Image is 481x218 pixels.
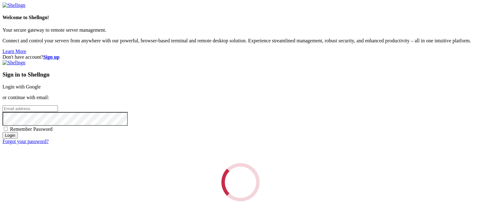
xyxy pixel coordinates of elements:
p: or continue with email: [3,95,478,100]
input: Email address [3,105,58,112]
a: Forgot your password? [3,139,49,144]
input: Remember Password [4,127,8,131]
div: Don't have account? [3,54,478,60]
a: Sign up [43,54,59,60]
img: Shellngn [3,60,25,66]
div: Loading... [214,155,267,209]
input: Login [3,132,18,139]
p: Connect and control your servers from anywhere with our powerful, browser-based terminal and remo... [3,38,478,44]
p: Your secure gateway to remote server management. [3,27,478,33]
span: Remember Password [10,126,53,132]
a: Login with Google [3,84,41,89]
h3: Sign in to Shellngn [3,71,478,78]
img: Shellngn [3,3,25,8]
a: Learn More [3,49,26,54]
h4: Welcome to Shellngn! [3,15,478,20]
